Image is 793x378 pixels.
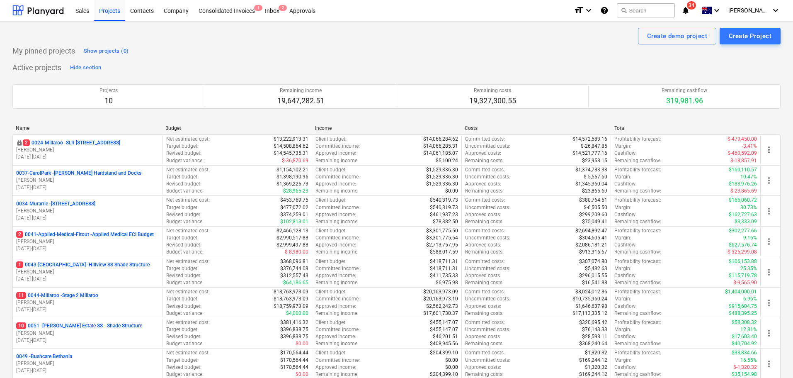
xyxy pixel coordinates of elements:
p: My pinned projects [12,46,75,56]
p: Revised budget : [166,241,201,249]
p: $162,727.63 [729,211,757,218]
p: $418,711.31 [430,265,458,272]
p: Net estimated cost : [166,227,210,234]
p: Approved income : [315,150,356,157]
span: more_vert [764,206,774,216]
p: $540,319.73 [430,204,458,211]
p: $8,024,012.86 [575,288,607,295]
p: $75,049.41 [582,218,607,225]
p: $1,646,637.98 [575,303,607,310]
p: [DATE] - [DATE] [16,276,159,283]
p: Committed costs : [465,319,505,326]
p: 0043-[GEOGRAPHIC_DATA] - Hillview SS Shade Structure [16,261,150,268]
p: Margin : [614,173,631,180]
p: Committed income : [315,265,360,272]
div: 110044-Millaroo -Stage 2 Millaroo[PERSON_NAME][DATE]-[DATE] [16,292,159,313]
p: Committed income : [315,295,360,302]
p: $368,096.81 [280,258,308,265]
p: Profitability forecast : [614,227,661,234]
p: Margin : [614,265,631,272]
p: $-479,450.00 [728,136,757,143]
p: $1,374,783.33 [575,166,607,173]
p: Cashflow : [614,272,637,279]
p: Committed costs : [465,227,505,234]
p: Remaining cashflow : [614,279,661,286]
p: Remaining costs : [465,188,504,195]
div: Create demo project [647,31,707,41]
div: 0037-CarolPark -[PERSON_NAME] Hardstand and Docks[PERSON_NAME][DATE]-[DATE] [16,170,159,191]
p: Budget variance : [166,157,204,164]
p: [DATE] - [DATE] [16,215,159,222]
p: Profitability forecast : [614,258,661,265]
p: $16,541.88 [582,279,607,286]
div: Total [614,125,757,131]
p: $461,937.23 [430,211,458,218]
p: Revised budget : [166,333,201,340]
p: $-325,299.08 [728,249,757,256]
p: Target budget : [166,326,199,333]
p: [PERSON_NAME] [16,146,159,154]
div: 0034-Murarrie -[STREET_ADDRESS][PERSON_NAME][DATE]-[DATE] [16,200,159,222]
p: $17,113,335.12 [572,310,607,317]
p: Target budget : [166,204,199,211]
div: Create Project [729,31,771,41]
p: Net estimated cost : [166,166,210,173]
button: Create Project [720,28,781,44]
p: Client budget : [315,166,347,173]
p: $14,521,777.16 [572,150,607,157]
p: Remaining income : [315,279,359,286]
p: $307,074.80 [579,258,607,265]
p: $20,163,973.09 [423,288,458,295]
p: 6.96% [743,295,757,302]
p: [DATE] - [DATE] [16,184,159,191]
p: $4,000.00 [286,310,308,317]
p: 0041-Applied-Medical-Fitout - Applied Medical ECI Budget [16,231,154,238]
p: Net estimated cost : [166,288,210,295]
p: [PERSON_NAME] [16,207,159,215]
div: Hide section [70,63,101,73]
span: 2 [23,139,30,146]
p: Approved income : [315,272,356,279]
div: 10043-[GEOGRAPHIC_DATA] -Hillview SS Shade Structure[PERSON_NAME][DATE]-[DATE] [16,261,159,283]
p: [DATE] - [DATE] [16,306,159,313]
p: $2,694,892.47 [575,227,607,234]
p: $76,143.33 [582,326,607,333]
p: $418,711.31 [430,258,458,265]
div: 100051 -[PERSON_NAME] Estate SS - Shade Structure[PERSON_NAME][DATE]-[DATE] [16,322,159,344]
div: 20024-Millaroo -SLR [STREET_ADDRESS][PERSON_NAME][DATE]-[DATE] [16,139,159,161]
p: Committed income : [315,326,360,333]
button: Hide section [68,61,103,74]
span: 34 [687,1,696,10]
p: Uncommitted costs : [465,265,510,272]
p: $2,990,517.88 [276,234,308,241]
p: Uncommitted costs : [465,204,510,211]
div: Costs [465,125,608,131]
p: Net estimated cost : [166,319,210,326]
p: Profitability forecast : [614,197,661,204]
p: $3,301,775.50 [426,227,458,234]
p: Remaining income : [315,310,359,317]
span: more_vert [764,298,774,308]
p: $160,110.57 [729,166,757,173]
p: $396,838.75 [280,333,308,340]
p: Remaining costs [469,87,516,94]
p: Revised budget : [166,303,201,310]
p: $10,735,960.24 [572,295,607,302]
p: Approved income : [315,303,356,310]
p: $588,017.59 [430,249,458,256]
p: Profitability forecast : [614,288,661,295]
p: Target budget : [166,265,199,272]
p: Target budget : [166,295,199,302]
div: Income [315,125,458,131]
p: $380,764.51 [579,197,607,204]
p: $488,395.25 [729,310,757,317]
p: Profitability forecast : [614,136,661,143]
p: 10 [99,96,118,106]
p: $320,695.42 [579,319,607,326]
p: $2,562,242.73 [426,303,458,310]
p: [DATE] - [DATE] [16,154,159,161]
p: Budget variance : [166,310,204,317]
p: Target budget : [166,173,199,180]
p: $-9,565.90 [733,279,757,286]
div: Name [16,125,159,131]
